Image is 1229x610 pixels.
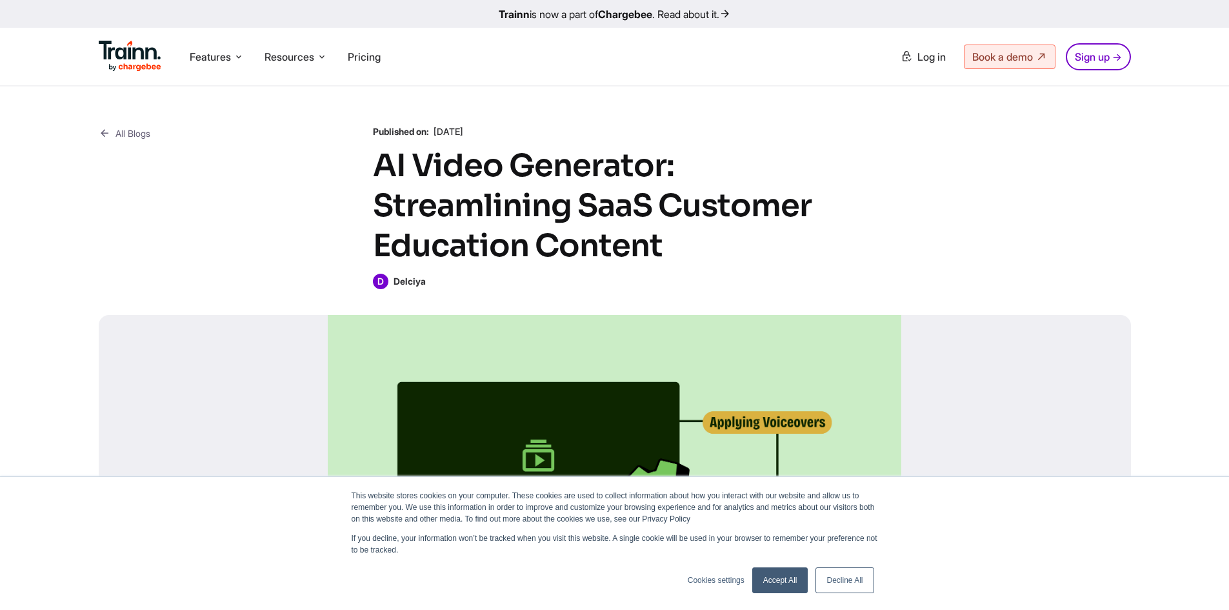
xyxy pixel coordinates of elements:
b: Trainn [499,8,530,21]
a: Accept All [752,567,808,593]
span: D [373,274,388,289]
img: Trainn Logo [99,41,162,72]
a: Cookies settings [688,574,744,586]
span: Log in [917,50,946,63]
b: Chargebee [598,8,652,21]
span: Resources [265,50,314,64]
a: Pricing [348,50,381,63]
h1: AI Video Generator: Streamlining SaaS Customer Education Content [373,146,857,266]
b: Published on: [373,126,429,137]
iframe: Chat Widget [1164,548,1229,610]
span: [DATE] [434,126,463,137]
p: If you decline, your information won’t be tracked when you visit this website. A single cookie wi... [352,533,878,556]
a: Log in [893,45,954,68]
p: This website stores cookies on your computer. These cookies are used to collect information about... [352,490,878,525]
a: Sign up → [1066,43,1131,70]
a: Decline All [815,567,874,593]
span: Features [190,50,231,64]
b: Delciya [394,276,426,287]
span: Book a demo [972,50,1033,63]
a: Book a demo [964,45,1055,69]
a: All Blogs [99,125,150,141]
